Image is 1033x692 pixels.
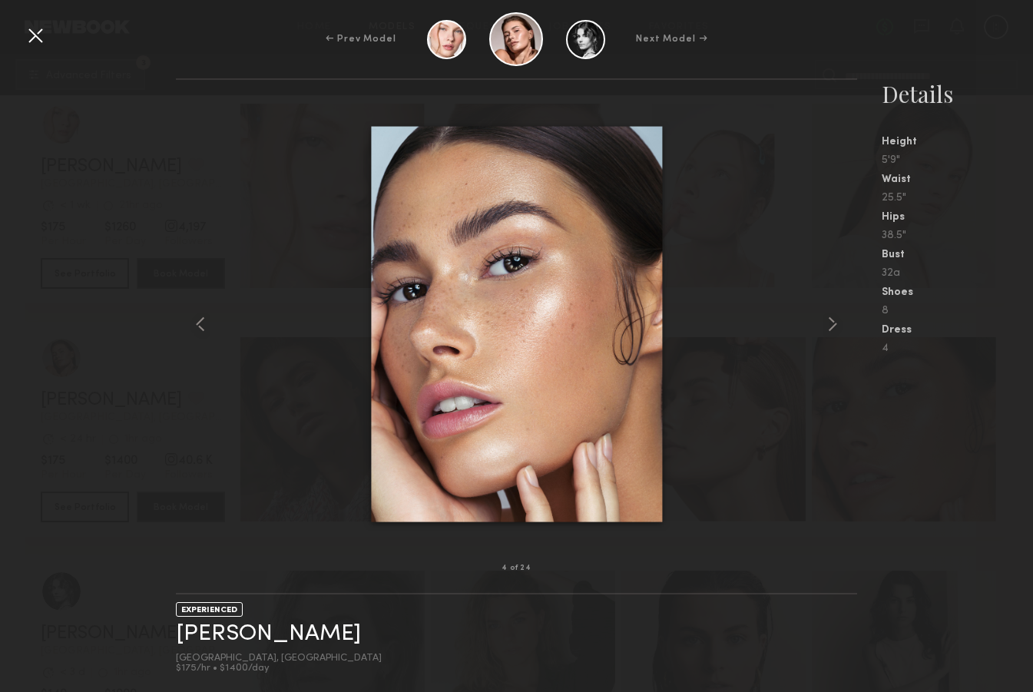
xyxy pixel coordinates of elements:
[882,325,1033,336] div: Dress
[882,212,1033,223] div: Hips
[882,155,1033,166] div: 5'9"
[176,654,382,664] div: [GEOGRAPHIC_DATA], [GEOGRAPHIC_DATA]
[882,343,1033,354] div: 4
[176,664,382,674] div: $175/hr • $1400/day
[882,287,1033,298] div: Shoes
[326,32,396,46] div: ← Prev Model
[176,602,243,617] div: EXPERIENCED
[882,250,1033,260] div: Bust
[882,193,1033,204] div: 25.5"
[636,32,707,46] div: Next Model →
[502,565,531,572] div: 4 of 24
[882,306,1033,316] div: 8
[882,268,1033,279] div: 32a
[882,230,1033,241] div: 38.5"
[882,78,1033,109] div: Details
[882,174,1033,185] div: Waist
[176,622,361,646] a: [PERSON_NAME]
[882,137,1033,147] div: Height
